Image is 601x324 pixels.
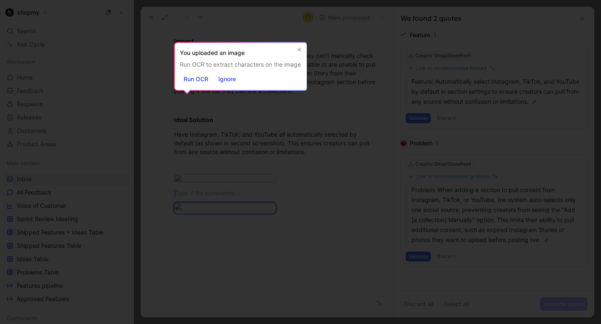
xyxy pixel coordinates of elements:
[180,73,212,85] button: Run OCR
[184,74,208,84] span: Run OCR
[218,74,236,84] span: Ignore
[215,73,240,85] button: Ignore
[180,48,301,58] header: You uploaded an image
[180,60,301,70] div: Run OCR to extract characters on the image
